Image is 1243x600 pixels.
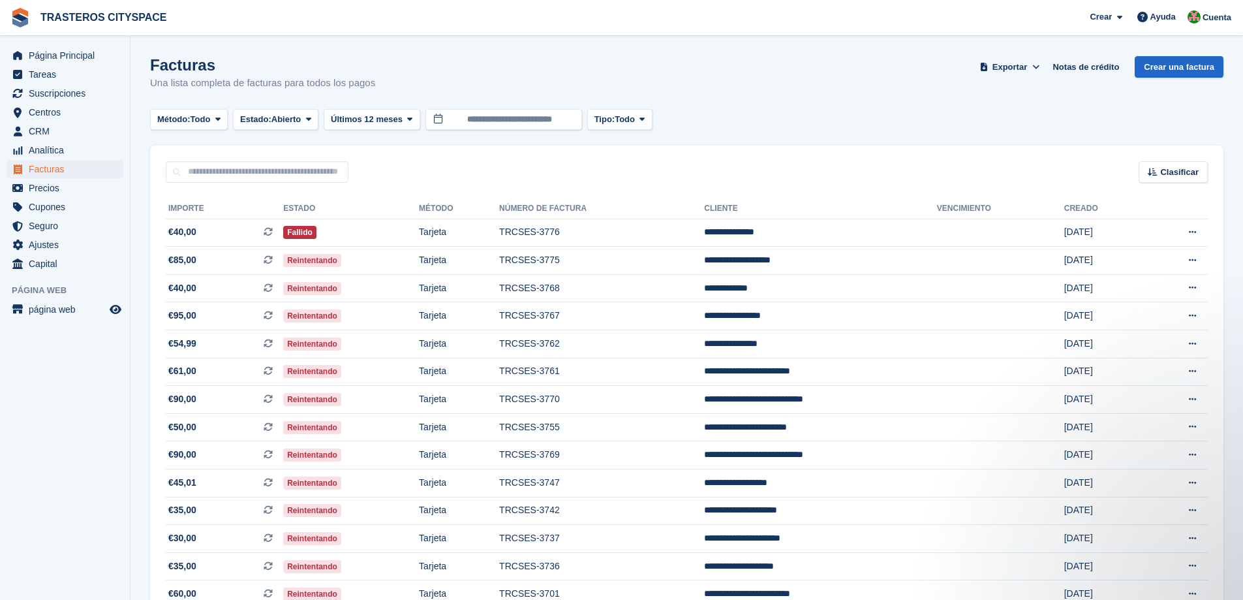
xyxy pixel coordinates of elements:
td: TRCSES-3769 [499,441,704,469]
td: [DATE] [1064,469,1144,497]
td: [DATE] [1064,330,1144,358]
td: TRCSES-3761 [499,358,704,386]
h1: Facturas [150,56,375,74]
button: Tipo: Todo [587,109,652,131]
td: Tarjeta [419,386,499,414]
span: Últimos 12 meses [331,113,403,126]
td: [DATE] [1064,302,1144,330]
span: Capital [29,255,107,273]
a: menu [7,179,123,197]
span: €90,00 [168,392,196,406]
td: [DATE] [1064,552,1144,580]
span: €30,00 [168,531,196,545]
td: [DATE] [1064,497,1144,525]
button: Últimos 12 meses [324,109,420,131]
td: Tarjeta [419,413,499,441]
td: TRCSES-3762 [499,330,704,358]
a: menu [7,103,123,121]
a: Vista previa de la tienda [108,302,123,317]
th: Método [419,198,499,219]
a: menu [7,141,123,159]
td: Tarjeta [419,302,499,330]
td: Tarjeta [419,497,499,525]
span: Estado: [240,113,271,126]
span: Facturas [29,160,107,178]
button: Estado: Abierto [233,109,318,131]
span: Precios [29,179,107,197]
td: TRCSES-3742 [499,497,704,525]
th: Vencimiento [937,198,1064,219]
td: Tarjeta [419,330,499,358]
td: Tarjeta [419,525,499,553]
td: TRCSES-3736 [499,552,704,580]
span: Página Principal [29,46,107,65]
button: Exportar [977,56,1043,78]
span: Exportar [992,61,1027,74]
span: Fallido [283,226,316,239]
span: €54,99 [168,337,196,351]
span: Reintentando [283,393,341,406]
span: €35,00 [168,503,196,517]
span: Centros [29,103,107,121]
td: TRCSES-3775 [499,247,704,275]
td: Tarjeta [419,441,499,469]
th: Creado [1064,198,1144,219]
a: menu [7,122,123,140]
td: [DATE] [1064,441,1144,469]
span: Reintentando [283,477,341,490]
span: Cuenta [1203,11,1231,24]
span: Tipo: [594,113,615,126]
span: Crear [1090,10,1112,24]
td: TRCSES-3767 [499,302,704,330]
span: CRM [29,122,107,140]
span: Reintentando [283,254,341,267]
span: Ajustes [29,236,107,254]
td: TRCSES-3776 [499,219,704,247]
td: Tarjeta [419,358,499,386]
span: Clasificar [1160,166,1199,179]
td: [DATE] [1064,358,1144,386]
span: €40,00 [168,225,196,239]
td: Tarjeta [419,247,499,275]
td: Tarjeta [419,219,499,247]
a: menu [7,46,123,65]
span: €50,00 [168,420,196,434]
button: Método: Todo [150,109,228,131]
span: Reintentando [283,504,341,517]
span: Reintentando [283,560,341,573]
td: [DATE] [1064,525,1144,553]
a: menu [7,255,123,273]
span: Reintentando [283,282,341,295]
span: Todo [615,113,635,126]
a: menu [7,65,123,84]
img: stora-icon-8386f47178a22dfd0bd8f6a31ec36ba5ce8667c1dd55bd0f319d3a0aa187defe.svg [10,8,30,27]
td: TRCSES-3768 [499,274,704,302]
span: Cupones [29,198,107,216]
th: Cliente [704,198,936,219]
th: Importe [166,198,283,219]
span: Abierto [271,113,301,126]
span: Suscripciones [29,84,107,103]
span: Reintentando [283,338,341,351]
td: Tarjeta [419,552,499,580]
td: Tarjeta [419,469,499,497]
th: Número de factura [499,198,704,219]
td: [DATE] [1064,219,1144,247]
p: Una lista completa de facturas para todos los pagos [150,76,375,91]
a: menu [7,236,123,254]
th: Estado [283,198,419,219]
span: €85,00 [168,253,196,267]
td: TRCSES-3747 [499,469,704,497]
span: Reintentando [283,532,341,545]
span: €90,00 [168,448,196,462]
span: Reintentando [283,449,341,462]
a: menu [7,198,123,216]
span: €61,00 [168,364,196,378]
span: €95,00 [168,309,196,323]
a: menu [7,84,123,103]
span: Reintentando [283,421,341,434]
td: TRCSES-3770 [499,386,704,414]
a: menu [7,217,123,235]
td: Tarjeta [419,274,499,302]
td: [DATE] [1064,386,1144,414]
